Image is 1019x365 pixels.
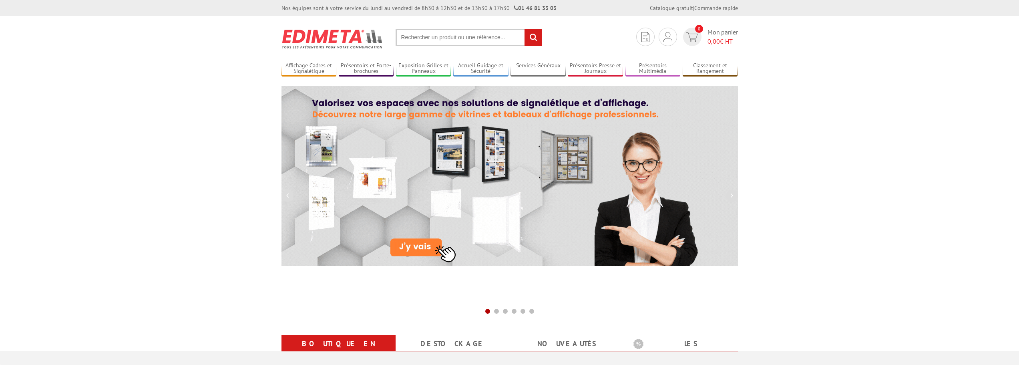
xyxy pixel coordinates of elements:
img: devis rapide [663,32,672,42]
div: Nos équipes sont à votre service du lundi au vendredi de 8h30 à 12h30 et de 13h30 à 17h30 [281,4,557,12]
a: Exposition Grilles et Panneaux [396,62,451,75]
a: Accueil Guidage et Sécurité [453,62,508,75]
a: devis rapide 0 Mon panier 0,00€ HT [681,28,738,46]
input: Rechercher un produit ou une référence... [396,29,542,46]
a: Classement et Rangement [683,62,738,75]
span: € HT [707,37,738,46]
a: Catalogue gratuit [650,4,693,12]
a: nouveautés [519,337,614,351]
img: Présentoir, panneau, stand - Edimeta - PLV, affichage, mobilier bureau, entreprise [281,24,384,54]
span: 0,00 [707,37,720,45]
b: Les promotions [633,337,734,353]
a: Présentoirs Presse et Journaux [568,62,623,75]
a: Commande rapide [694,4,738,12]
input: rechercher [525,29,542,46]
strong: 01 46 81 33 03 [514,4,557,12]
span: Mon panier [707,28,738,46]
div: | [650,4,738,12]
a: Affichage Cadres et Signalétique [281,62,337,75]
a: Services Généraux [511,62,566,75]
img: devis rapide [641,32,649,42]
a: Destockage [405,337,500,351]
a: Présentoirs Multimédia [625,62,681,75]
a: Présentoirs et Porte-brochures [339,62,394,75]
span: 0 [695,25,703,33]
img: devis rapide [686,32,698,42]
